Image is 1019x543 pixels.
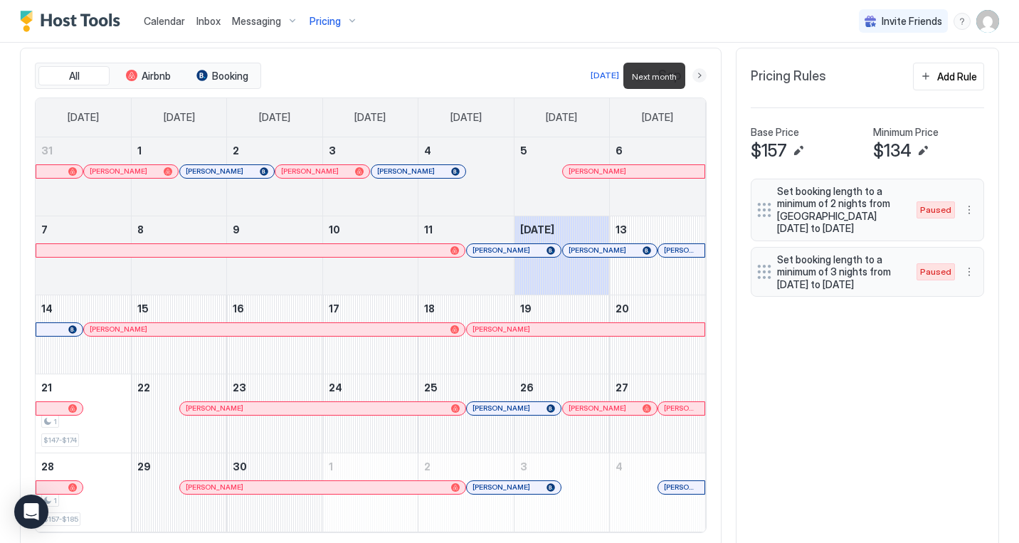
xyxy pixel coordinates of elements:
div: Host Tools Logo [20,11,127,32]
a: September 13, 2025 [610,216,705,243]
a: September 20, 2025 [610,295,705,322]
span: 29 [137,460,151,473]
span: Next month [632,71,677,82]
span: 30 [233,460,247,473]
span: 19 [520,302,532,315]
a: September 11, 2025 [418,216,513,243]
td: October 4, 2025 [610,453,705,532]
span: 16 [233,302,244,315]
span: 5 [520,144,527,157]
div: [PERSON_NAME] [569,167,699,176]
div: [PERSON_NAME] [377,167,460,176]
td: September 25, 2025 [418,374,514,453]
a: September 12, 2025 [514,216,609,243]
a: September 16, 2025 [227,295,322,322]
span: 26 [520,381,534,394]
span: Pricing Rules [751,68,826,85]
td: September 2, 2025 [227,137,322,216]
span: [DATE] [642,111,673,124]
button: Add Rule [913,63,984,90]
span: [PERSON_NAME] [90,325,147,334]
a: September 3, 2025 [323,137,418,164]
div: menu [961,201,978,218]
span: [PERSON_NAME] [281,167,339,176]
a: September 23, 2025 [227,374,322,401]
td: September 14, 2025 [36,295,131,374]
td: September 27, 2025 [610,374,705,453]
span: 4 [616,460,623,473]
div: [PERSON_NAME] [569,404,651,413]
a: September 6, 2025 [610,137,705,164]
td: September 10, 2025 [322,216,418,295]
td: September 4, 2025 [418,137,514,216]
span: 3 [520,460,527,473]
td: September 1, 2025 [131,137,226,216]
td: September 21, 2025 [36,374,131,453]
div: User profile [976,10,999,33]
span: 1 [329,460,333,473]
span: [PERSON_NAME] [472,325,530,334]
div: [PERSON_NAME] [569,246,651,255]
div: [PERSON_NAME] [90,325,459,334]
div: [DATE] [591,69,619,82]
td: September 7, 2025 [36,216,131,295]
td: September 8, 2025 [131,216,226,295]
span: 21 [41,381,52,394]
span: [PERSON_NAME] [472,246,530,255]
span: 2 [424,460,431,473]
div: [PERSON_NAME] [90,167,172,176]
a: September 10, 2025 [323,216,418,243]
td: September 23, 2025 [227,374,322,453]
span: 15 [137,302,149,315]
a: September 1, 2025 [132,137,226,164]
a: August 31, 2025 [36,137,131,164]
td: September 9, 2025 [227,216,322,295]
td: September 26, 2025 [514,374,609,453]
a: September 7, 2025 [36,216,131,243]
td: September 6, 2025 [610,137,705,216]
span: Paused [920,265,951,278]
div: [PERSON_NAME] [472,246,555,255]
span: 20 [616,302,629,315]
span: 25 [424,381,438,394]
a: September 2, 2025 [227,137,322,164]
a: Friday [532,98,591,137]
span: [PERSON_NAME] [186,404,243,413]
a: September 15, 2025 [132,295,226,322]
a: September 24, 2025 [323,374,418,401]
span: Messaging [232,15,281,28]
a: September 21, 2025 [36,374,131,401]
div: [PERSON_NAME] [472,325,699,334]
span: 17 [329,302,339,315]
span: 2 [233,144,239,157]
span: [PERSON_NAME] [PERSON_NAME] [664,483,699,492]
span: Booking [212,70,248,83]
span: Invite Friends [882,15,942,28]
span: $147-$174 [43,436,77,445]
span: [PERSON_NAME] [569,404,626,413]
span: 7 [41,223,48,236]
button: Booking [186,66,258,86]
span: $134 [873,140,912,162]
span: [DATE] [164,111,195,124]
div: Open Intercom Messenger [14,495,48,529]
span: Minimum Price [873,126,939,139]
a: September 17, 2025 [323,295,418,322]
span: [PERSON_NAME] [90,167,147,176]
span: 13 [616,223,627,236]
span: 22 [137,381,150,394]
td: September 18, 2025 [418,295,514,374]
div: [PERSON_NAME] [281,167,364,176]
a: September 18, 2025 [418,295,513,322]
div: [PERSON_NAME] [186,167,268,176]
span: 6 [616,144,623,157]
td: September 20, 2025 [610,295,705,374]
span: Pricing [310,15,341,28]
span: [PERSON_NAME] [664,404,699,413]
span: [DATE] [520,223,554,236]
span: 11 [424,223,433,236]
td: September 17, 2025 [322,295,418,374]
span: [PERSON_NAME] [569,167,626,176]
a: October 3, 2025 [514,453,609,480]
td: September 29, 2025 [131,453,226,532]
